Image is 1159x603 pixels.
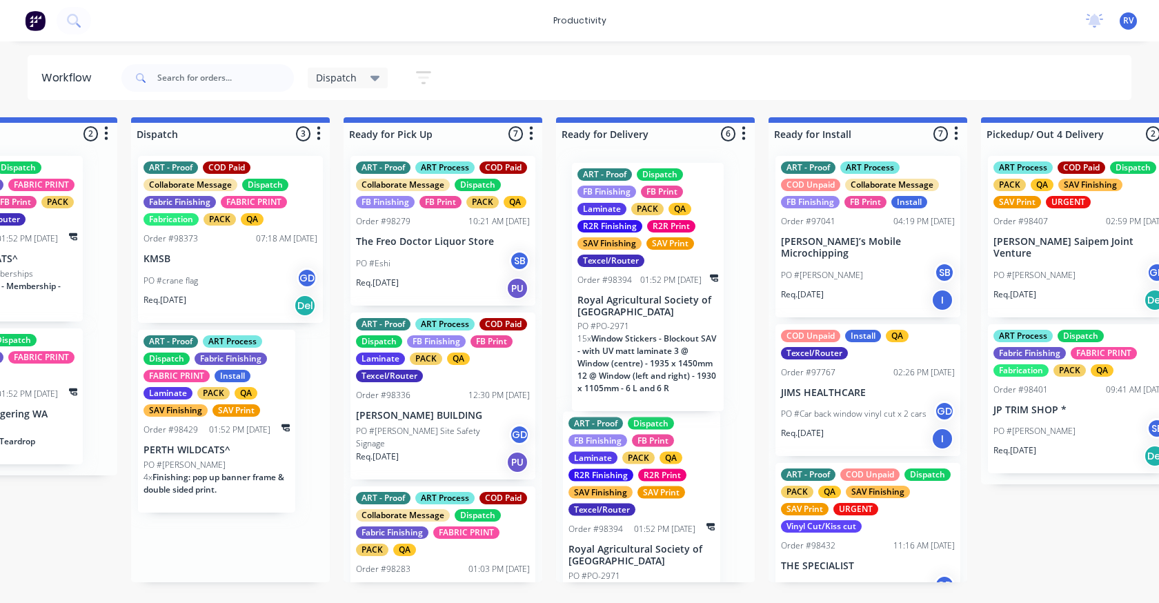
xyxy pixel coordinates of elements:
div: Workflow [41,70,98,86]
span: Dispatch [316,70,357,85]
input: Search for orders... [157,64,294,92]
img: Factory [25,10,46,31]
span: RV [1123,14,1133,27]
div: productivity [546,10,613,31]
